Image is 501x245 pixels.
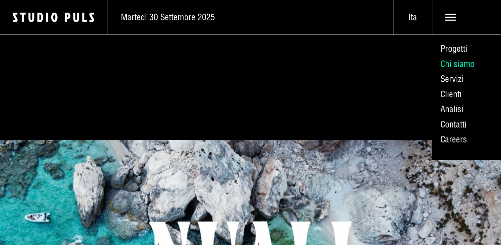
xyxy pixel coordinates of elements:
a: Progetti [432,41,501,57]
a: Clienti [432,87,501,102]
span: Ita [393,12,432,23]
span: Martedì 30 Settembre 2025 [121,12,215,23]
a: Contatti [432,117,501,132]
a: Chi siamo [432,56,501,72]
a: Careers [432,132,501,147]
a: Analisi [432,102,501,117]
a: Servizi [432,72,501,87]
